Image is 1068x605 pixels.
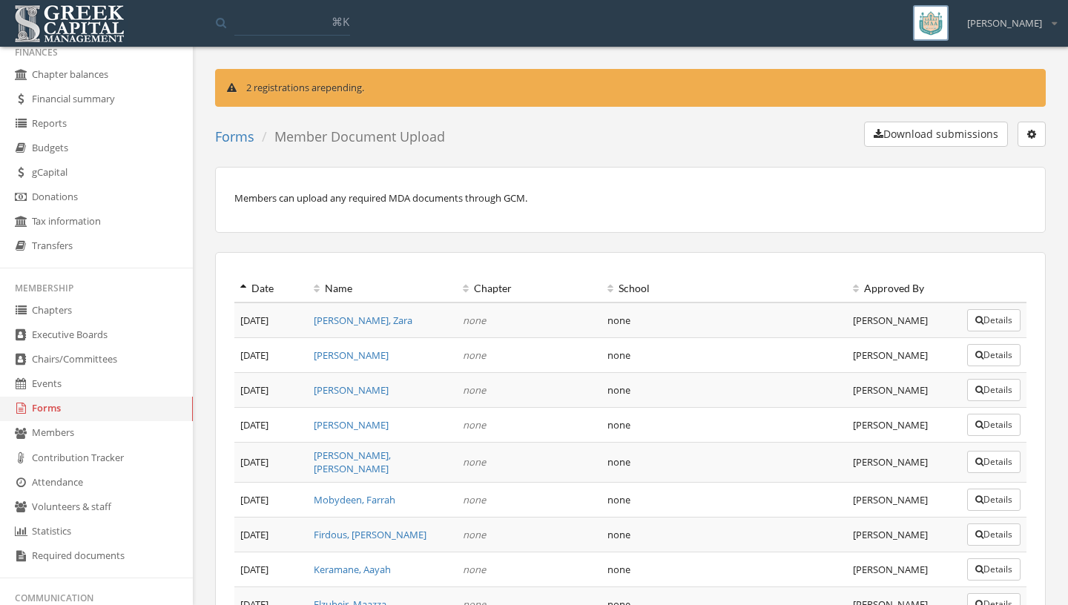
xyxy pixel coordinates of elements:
td: [DATE] [234,517,308,552]
span: [PERSON_NAME] [853,455,928,469]
td: [DATE] [234,442,308,482]
a: [PERSON_NAME], Zara [314,314,412,327]
th: School [601,275,847,302]
td: [DATE] [234,302,308,338]
li: Member Document Upload [254,128,445,147]
td: [DATE] [234,482,308,517]
button: Details [967,451,1021,473]
td: none [601,552,847,586]
button: Details [967,414,1021,436]
em: none [463,493,486,506]
div: are pending. [215,69,1046,107]
th: Chapter [457,275,601,302]
em: none [463,455,486,469]
em: none [463,528,486,541]
span: ⌘K [332,14,349,29]
td: none [601,442,847,482]
td: none [601,372,847,407]
button: Details [967,344,1021,366]
em: none [463,314,486,327]
a: [PERSON_NAME] [314,383,389,397]
button: Details [967,489,1021,511]
a: Firdous, [PERSON_NAME] [314,528,426,541]
a: [PERSON_NAME] [314,348,389,362]
span: [PERSON_NAME] [853,418,928,432]
td: [DATE] [234,552,308,586]
th: Date [234,275,308,302]
button: Details [967,309,1021,331]
a: Forms [215,128,254,145]
a: Keramane, Aayah [314,563,391,576]
span: [PERSON_NAME] [853,528,928,541]
td: none [601,482,847,517]
span: [PERSON_NAME] [853,314,928,327]
button: Details [967,523,1021,546]
em: none [463,418,486,432]
td: none [601,302,847,338]
div: [PERSON_NAME] [957,5,1057,30]
em: none [463,383,486,397]
button: Download submissions [864,122,1008,147]
a: [PERSON_NAME] [314,418,389,432]
span: [PERSON_NAME] [853,563,928,576]
td: [DATE] [234,337,308,372]
span: [PERSON_NAME] [853,348,928,362]
span: [PERSON_NAME] [853,383,928,397]
td: [DATE] [234,372,308,407]
span: 2 registrations [246,81,309,94]
th: Approved By [847,275,961,302]
p: Members can upload any required MDA documents through GCM. [234,190,1026,206]
button: Details [967,379,1021,401]
a: Mobydeen, Farrah [314,493,395,506]
a: [PERSON_NAME], [PERSON_NAME] [314,449,391,476]
td: [DATE] [234,407,308,442]
th: Name [308,275,456,302]
em: none [463,348,486,362]
span: [PERSON_NAME] [853,493,928,506]
td: none [601,407,847,442]
em: none [463,563,486,576]
button: Details [967,558,1021,581]
td: none [601,517,847,552]
span: [PERSON_NAME] [967,16,1042,30]
td: none [601,337,847,372]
